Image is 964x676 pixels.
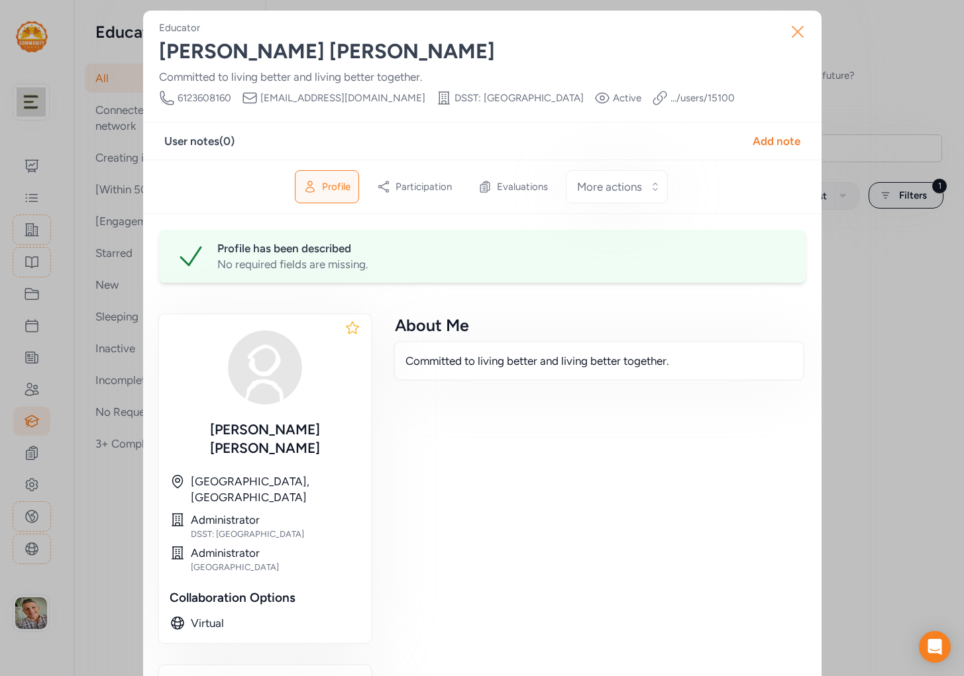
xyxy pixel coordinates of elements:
div: About Me [395,314,803,336]
span: Participation [396,180,452,193]
div: Educator [159,21,200,34]
div: [GEOGRAPHIC_DATA], [GEOGRAPHIC_DATA] [191,473,360,505]
div: Profile has been described [217,240,790,256]
span: Active [613,91,641,105]
div: [PERSON_NAME] [PERSON_NAME] [170,420,360,458]
p: Committed to living better and living better together. [405,353,792,369]
div: Administrator [191,545,360,561]
span: Evaluations [497,180,548,193]
span: 6123608160 [178,91,231,105]
button: More actions [566,170,668,203]
div: [PERSON_NAME] [PERSON_NAME] [159,40,806,64]
div: Committed to living better and living better together. [159,69,806,85]
div: [GEOGRAPHIC_DATA] [191,562,360,573]
div: DSST: [GEOGRAPHIC_DATA] [191,529,360,540]
div: Administrator [191,512,360,528]
span: More actions [577,179,642,195]
a: .../users/15100 [670,91,735,105]
div: Add note [753,133,800,149]
div: Virtual [191,615,360,631]
div: Open Intercom Messenger [919,631,951,663]
img: avatar38fbb18c.svg [223,325,307,410]
div: Collaboration Options [170,589,360,607]
div: User notes ( 0 ) [164,133,235,149]
span: [EMAIL_ADDRESS][DOMAIN_NAME] [260,91,425,105]
div: No required fields are missing. [217,256,790,272]
span: DSST: [GEOGRAPHIC_DATA] [455,91,584,105]
span: Profile [322,180,350,193]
